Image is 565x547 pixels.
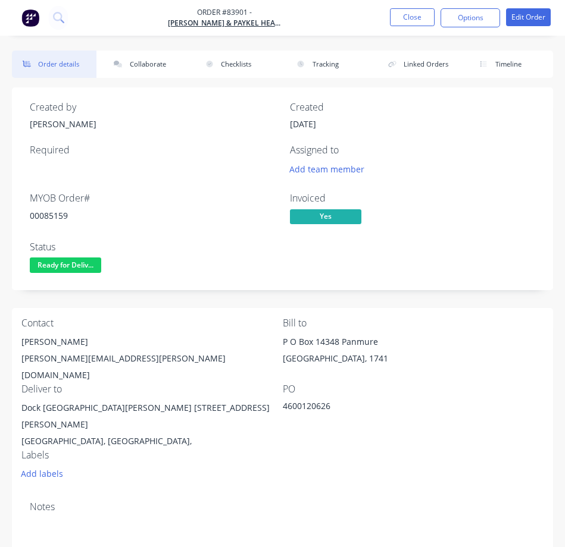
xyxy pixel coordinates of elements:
div: Contact [21,317,283,329]
div: Dock [GEOGRAPHIC_DATA][PERSON_NAME] [STREET_ADDRESS][PERSON_NAME] [21,400,283,433]
div: PO [283,383,544,395]
button: Add team member [283,161,370,177]
div: P O Box 14348 Panmure [283,334,544,350]
div: [GEOGRAPHIC_DATA], [GEOGRAPHIC_DATA], [21,433,283,449]
span: Yes [290,209,361,224]
div: Notes [30,501,535,513]
span: Ready for Deliv... [30,257,101,272]
button: Add labels [15,466,70,482]
div: Bill to [283,317,544,329]
div: Deliver to [21,383,283,395]
img: Factory [21,9,39,27]
button: Checklists [195,51,279,78]
button: Tracking [286,51,371,78]
button: Linked Orders [377,51,462,78]
div: [PERSON_NAME] [21,334,283,350]
div: Created by [30,102,276,113]
div: 00085159 [30,209,276,222]
button: Close [390,8,435,26]
div: Dock [GEOGRAPHIC_DATA][PERSON_NAME] [STREET_ADDRESS][PERSON_NAME][GEOGRAPHIC_DATA], [GEOGRAPHIC_D... [21,400,283,449]
div: [PERSON_NAME][EMAIL_ADDRESS][PERSON_NAME][DOMAIN_NAME] [21,350,283,383]
button: Collaborate [104,51,188,78]
div: Status [30,241,276,253]
button: Ready for Deliv... [30,257,101,275]
div: [GEOGRAPHIC_DATA], 1741 [283,350,544,367]
div: Invoiced [290,193,536,204]
div: P O Box 14348 Panmure[GEOGRAPHIC_DATA], 1741 [283,334,544,372]
a: [PERSON_NAME] & Paykel Healthcare [168,18,281,29]
div: [PERSON_NAME][PERSON_NAME][EMAIL_ADDRESS][PERSON_NAME][DOMAIN_NAME] [21,334,283,383]
div: MYOB Order # [30,193,276,204]
span: Order #83901 - [168,7,281,18]
div: Labels [21,449,283,461]
button: Edit Order [506,8,551,26]
div: [PERSON_NAME] [30,118,276,130]
div: Assigned to [290,144,536,156]
button: Options [441,8,500,27]
div: Created [290,102,536,113]
button: Timeline [469,51,554,78]
button: Add team member [290,161,371,177]
button: Order details [12,51,96,78]
span: [DATE] [290,118,316,130]
div: Required [30,144,276,156]
div: 4600120626 [283,400,432,416]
